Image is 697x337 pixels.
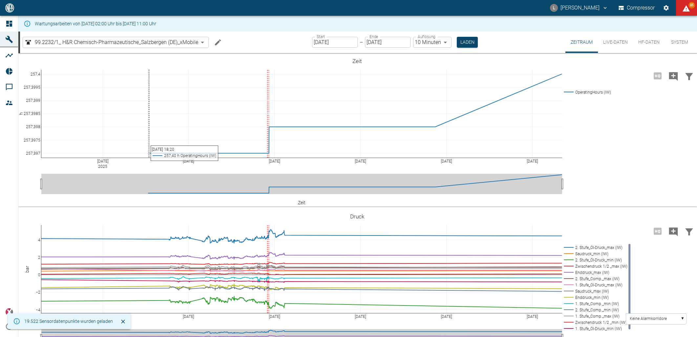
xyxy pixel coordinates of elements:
[211,36,224,49] button: Machine bearbeiten
[565,32,598,53] button: Zeitraum
[665,32,694,53] button: System
[365,37,411,48] input: DD.MM.YYYY
[24,38,198,46] a: 99.2232/1_ H&R Chemisch-Pharmazeutische_Salzbergen (DE)_xMobile
[665,223,681,240] button: Kommentar hinzufügen
[360,38,363,46] p: –
[370,34,378,39] label: Ende
[598,32,633,53] button: Live-Daten
[665,67,681,84] button: Kommentar hinzufügen
[5,308,13,316] img: Xplore Logo
[617,2,656,14] button: Compressor
[550,4,558,12] div: L
[660,2,672,14] button: Einstellungen
[118,317,128,326] button: Schließen
[5,3,15,12] img: logo
[650,72,665,79] span: Hohe Auflösung nur für Zeiträume von <3 Tagen verfügbar
[549,2,609,14] button: luca.corigliano@neuman-esser.com
[630,316,667,321] text: Keine Alarmkorridore
[24,315,113,327] div: 19.522 Sensordatenpunkte wurden geladen
[688,2,695,9] span: 85
[35,38,198,46] span: 99.2232/1_ H&R Chemisch-Pharmazeutische_Salzbergen (DE)_xMobile
[35,18,156,30] div: Wartungsarbeiten von [DATE] 02:00 Uhr bis [DATE] 11:00 Uhr
[312,37,358,48] input: DD.MM.YYYY
[681,67,697,84] button: Daten filtern
[681,223,697,240] button: Daten filtern
[317,34,325,39] label: Start
[413,37,452,48] div: 10 Minuten
[418,34,435,39] label: Auflösung
[650,228,665,234] span: Hohe Auflösung nur für Zeiträume von <3 Tagen verfügbar
[457,37,478,48] button: Laden
[633,32,665,53] button: HF-Daten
